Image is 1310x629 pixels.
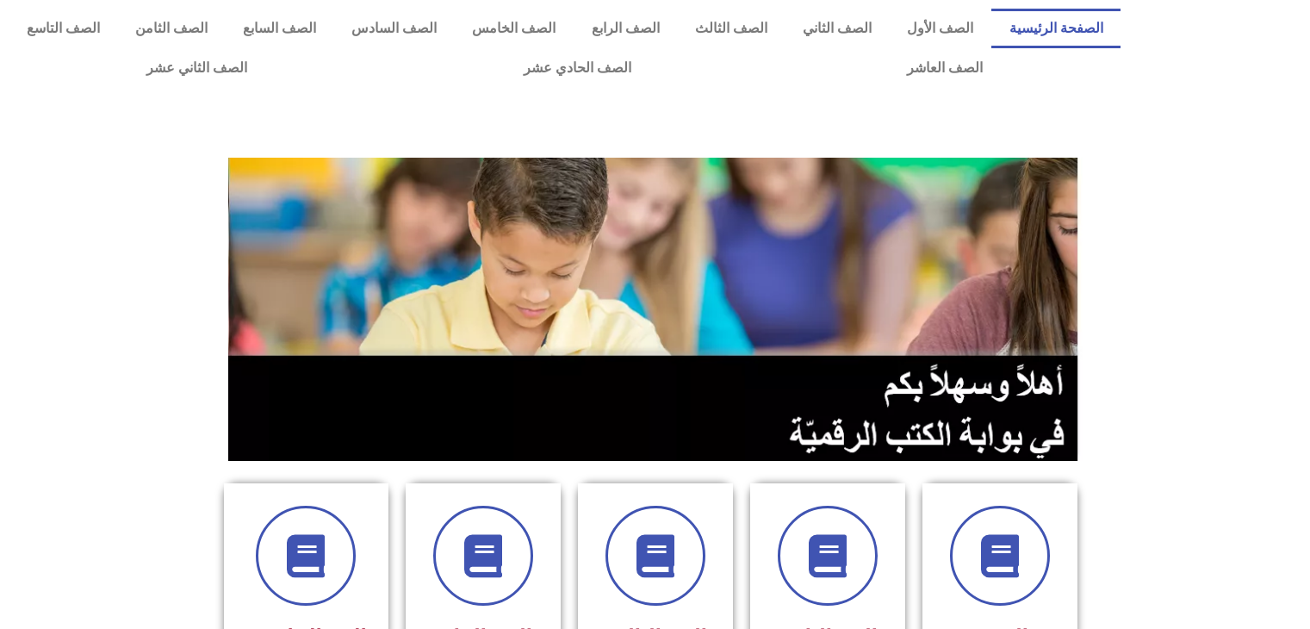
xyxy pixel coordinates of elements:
a: الصف الثالث [677,9,785,48]
a: الصف الثامن [117,9,225,48]
a: الصف السادس [334,9,455,48]
a: الصف السابع [225,9,333,48]
a: الصف الثاني [785,9,889,48]
a: الصف العاشر [769,48,1121,88]
a: الصفحة الرئيسية [991,9,1121,48]
a: الصف الحادي عشر [385,48,768,88]
a: الصف الرابع [574,9,677,48]
a: الصف الثاني عشر [9,48,385,88]
a: الصف الأول [890,9,991,48]
a: الصف التاسع [9,9,117,48]
a: الصف الخامس [455,9,574,48]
